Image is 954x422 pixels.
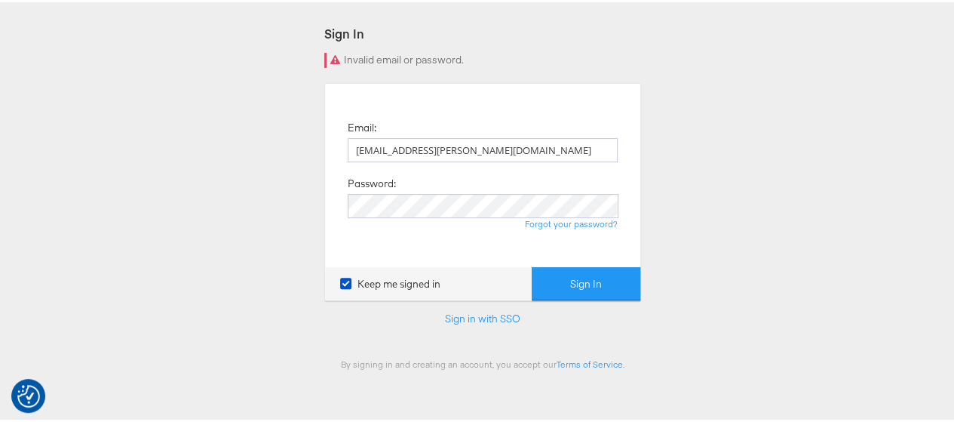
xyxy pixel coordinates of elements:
label: Email: [348,119,376,133]
a: Sign in with SSO [445,310,520,323]
img: Revisit consent button [17,383,40,405]
label: Password: [348,174,396,189]
input: Email [348,136,618,160]
label: Keep me signed in [340,275,440,289]
div: Invalid email or password. [324,51,641,66]
div: Sign In [324,23,641,40]
div: By signing in and creating an account, you accept our . [324,356,641,368]
button: Consent Preferences [17,383,40,405]
a: Forgot your password? [525,216,618,227]
button: Sign In [532,265,640,299]
a: Terms of Service [557,356,623,368]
